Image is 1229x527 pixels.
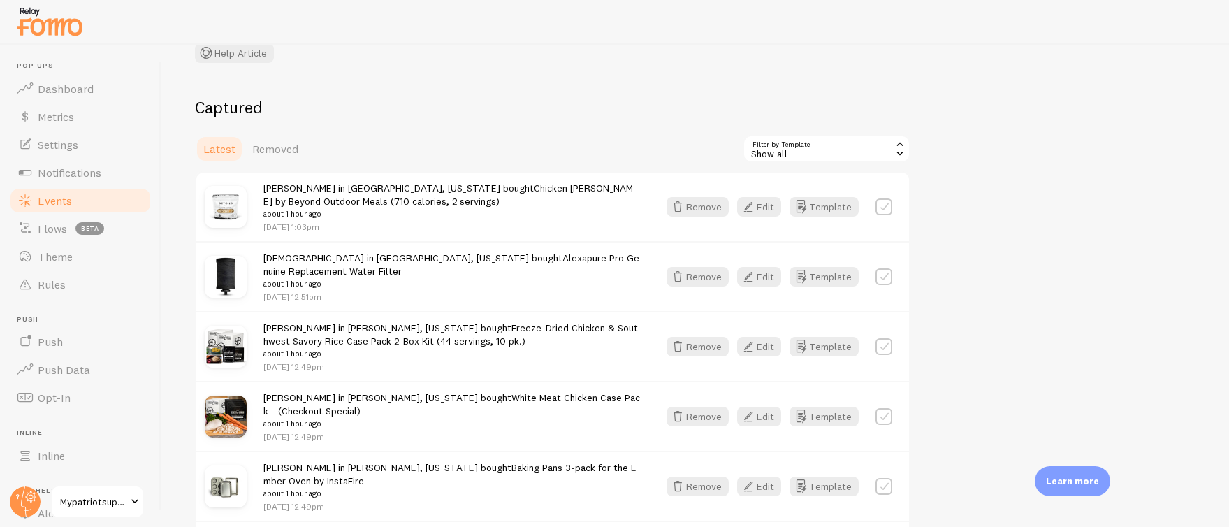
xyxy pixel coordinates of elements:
span: [PERSON_NAME] in [PERSON_NAME], [US_STATE] bought [263,322,641,361]
button: Template [790,477,859,496]
a: Edit [737,407,790,426]
span: beta [75,222,104,235]
a: Flows beta [8,215,152,243]
span: [PERSON_NAME] in [PERSON_NAME], [US_STATE] bought [263,461,641,500]
p: [DATE] 12:49pm [263,500,641,512]
p: [DATE] 12:49pm [263,431,641,442]
a: Edit [737,477,790,496]
span: Metrics [38,110,74,124]
span: Rules [38,277,66,291]
h2: Captured [195,96,910,118]
a: Settings [8,131,152,159]
a: Rules [8,270,152,298]
a: Inline [8,442,152,470]
a: Theme [8,243,152,270]
a: Events [8,187,152,215]
span: Push Data [38,363,90,377]
button: Edit [737,407,781,426]
span: Flows [38,222,67,236]
span: Inline [17,428,152,438]
div: Show all [743,135,910,163]
a: Dashboard [8,75,152,103]
span: Notifications [38,166,101,180]
a: Push [8,328,152,356]
small: about 1 hour ago [263,277,641,290]
small: about 1 hour ago [263,487,641,500]
small: about 1 hour ago [263,208,641,220]
button: Remove [667,197,729,217]
a: Latest [195,135,244,163]
button: Template [790,267,859,287]
button: Edit [737,477,781,496]
a: Metrics [8,103,152,131]
span: Opt-In [38,391,71,405]
a: Removed [244,135,307,163]
a: Baking Pans 3-pack for the Ember Oven by InstaFire [263,461,637,487]
span: Push [38,335,63,349]
span: Pop-ups [17,62,152,71]
div: Learn more [1035,466,1110,496]
img: IF-Ember-Oven-Pans-Bundle-1_small.jpg [205,465,247,507]
img: Beyond-Pouches-Web-ChickenAlfredo-Front_0f6a84b0-6722-4ca5-b5ea-7b4f4dcacf05_small.png [205,186,247,228]
span: Events [38,194,72,208]
a: Opt-In [8,384,152,412]
span: [DEMOGRAPHIC_DATA] in [GEOGRAPHIC_DATA], [US_STATE] bought [263,252,641,291]
span: Removed [252,142,298,156]
small: about 1 hour ago [263,417,641,430]
span: Inline [38,449,65,463]
a: Alexapure Pro Genuine Replacement Water Filter [263,252,639,277]
img: 6.24_MPS_CHICKEN_CP_EXPERIMENT_small.jpg [205,396,247,438]
button: Edit [737,337,781,356]
button: Edit [737,267,781,287]
button: Help Article [195,43,274,63]
span: [PERSON_NAME] in [GEOGRAPHIC_DATA], [US_STATE] bought [263,182,641,221]
a: Freeze-Dried Chicken & Southwest Savory Rice Case Pack 2-Box Kit (44 servings, 10 pk.) [263,322,638,347]
button: Remove [667,337,729,356]
p: Learn more [1046,475,1099,488]
button: Remove [667,477,729,496]
small: about 1 hour ago [263,347,641,360]
img: fomo-relay-logo-orange.svg [15,3,85,39]
span: Push [17,315,152,324]
a: Chicken [PERSON_NAME] by Beyond Outdoor Meals (710 calories, 2 servings) [263,182,633,208]
button: Template [790,407,859,426]
span: Settings [38,138,78,152]
span: [PERSON_NAME] in [PERSON_NAME], [US_STATE] bought [263,391,641,431]
img: Ready-Hour-SouthwestSavoryRice-CasePacks-2Pack-2_small.jpg [205,326,247,368]
a: White Meat Chicken Case Pack - (Checkout Special) [263,391,640,417]
a: Edit [737,337,790,356]
img: APPRO-Filter_small.jpg [205,256,247,298]
a: Edit [737,267,790,287]
span: Dashboard [38,82,94,96]
button: Edit [737,197,781,217]
button: Remove [667,407,729,426]
span: Mypatriotsupply [60,493,126,510]
span: Latest [203,142,235,156]
button: Template [790,337,859,356]
button: Remove [667,267,729,287]
p: [DATE] 12:49pm [263,361,641,373]
button: Template [790,197,859,217]
p: [DATE] 12:51pm [263,291,641,303]
span: Theme [38,250,73,263]
a: Edit [737,197,790,217]
a: Notifications [8,159,152,187]
a: Mypatriotsupply [50,485,145,519]
p: [DATE] 1:03pm [263,221,641,233]
a: Push Data [8,356,152,384]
